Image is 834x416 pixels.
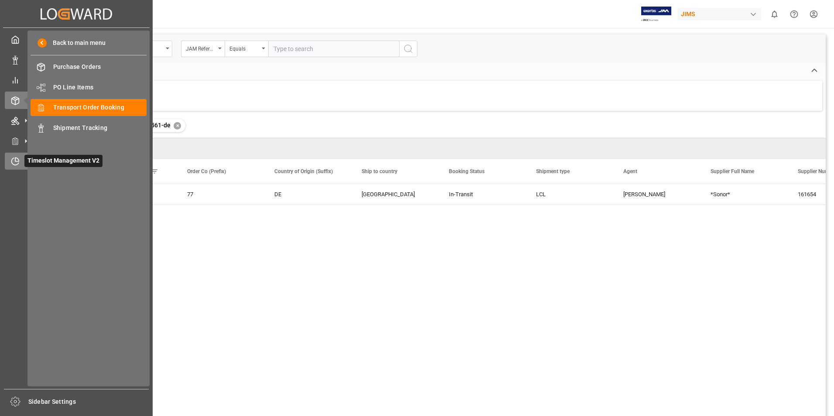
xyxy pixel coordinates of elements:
[641,7,671,22] img: Exertis%20JAM%20-%20Email%20Logo.jpg_1722504956.jpg
[186,43,215,53] div: JAM Reference Number
[268,41,399,57] input: Type to search
[677,6,765,22] button: JIMS
[53,83,147,92] span: PO Line Items
[47,38,106,48] span: Back to main menu
[229,43,259,53] div: Equals
[181,41,225,57] button: open menu
[31,119,147,136] a: Shipment Tracking
[53,62,147,72] span: Purchase Orders
[24,155,103,167] span: Timeslot Management V2
[31,78,147,95] a: PO Line Items
[135,122,171,129] span: 77-10561-de
[174,122,181,130] div: ✕
[31,99,147,116] a: Transport Order Booking
[765,4,784,24] button: show 0 new notifications
[274,168,333,174] span: Country of Origin (Suffix)
[53,103,147,112] span: Transport Order Booking
[5,51,148,68] a: Data Management
[31,58,147,75] a: Purchase Orders
[362,184,428,205] div: [GEOGRAPHIC_DATA]
[399,41,417,57] button: search button
[187,184,253,205] div: 77
[449,184,515,205] div: In-Transit
[784,4,804,24] button: Help Center
[5,31,148,48] a: My Cockpit
[623,168,637,174] span: Agent
[711,168,754,174] span: Supplier Full Name
[536,184,602,205] div: LCL
[362,168,397,174] span: Ship to country
[5,153,148,170] a: Timeslot Management V2Timeslot Management V2
[225,41,268,57] button: open menu
[623,184,690,205] div: [PERSON_NAME]
[187,168,226,174] span: Order Co (Prefix)
[536,168,570,174] span: Shipment type
[28,397,149,406] span: Sidebar Settings
[274,184,341,205] div: DE
[449,168,485,174] span: Booking Status
[53,123,147,133] span: Shipment Tracking
[677,8,761,20] div: JIMS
